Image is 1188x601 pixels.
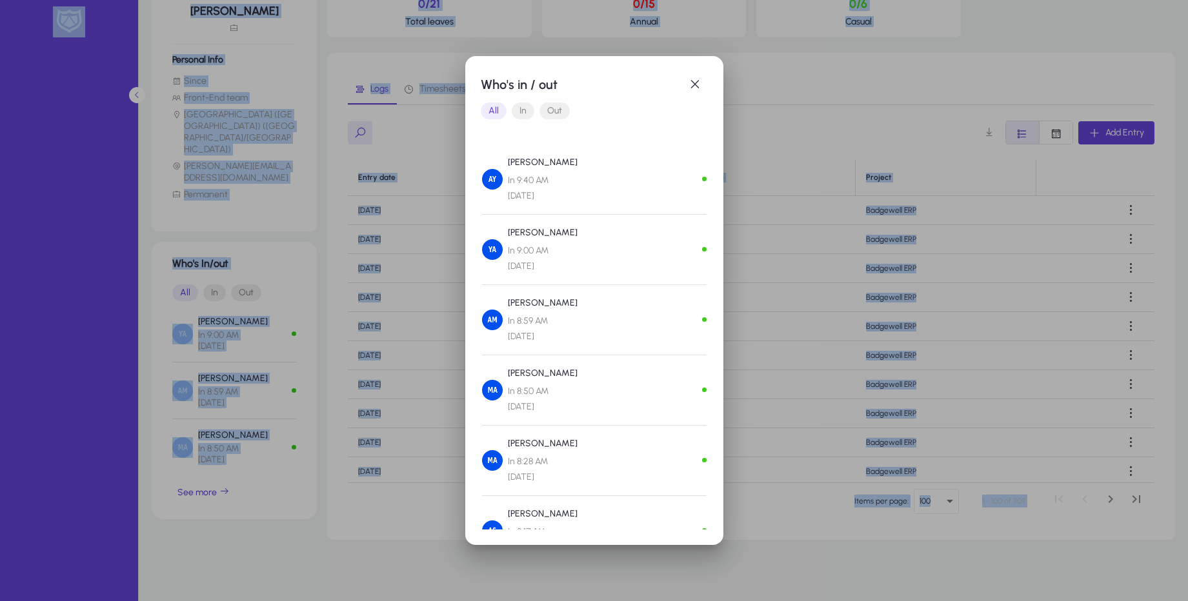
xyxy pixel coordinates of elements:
p: [PERSON_NAME] [508,155,578,170]
img: Mohamed Aboelmagd [482,380,503,400]
h1: Who's in / out [481,74,682,95]
p: [PERSON_NAME] [508,225,578,241]
img: AbdelRahman Mohamed [482,310,503,330]
span: In 8:28 AM [DATE] [508,454,578,485]
span: In 8:50 AM [DATE] [508,384,578,415]
p: [PERSON_NAME] [508,436,578,451]
button: Out [539,103,570,119]
mat-button-toggle-group: Font Style [481,98,708,124]
img: Amira Yousef [482,169,503,190]
p: [PERSON_NAME] [508,295,578,311]
img: Ahmed Salama [482,520,503,541]
p: [PERSON_NAME] [508,506,578,522]
img: Mohamed AbdelNasser [482,450,503,471]
span: In 8:17 AM [DATE] [508,524,578,555]
img: Yara Ahmed [482,239,503,260]
p: [PERSON_NAME] [508,366,578,381]
span: In 9:00 AM [DATE] [508,243,578,274]
button: In [512,103,534,119]
button: All [481,103,507,119]
span: In 8:59 AM [DATE] [508,313,578,344]
span: In 9:40 AM [DATE] [508,173,578,204]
